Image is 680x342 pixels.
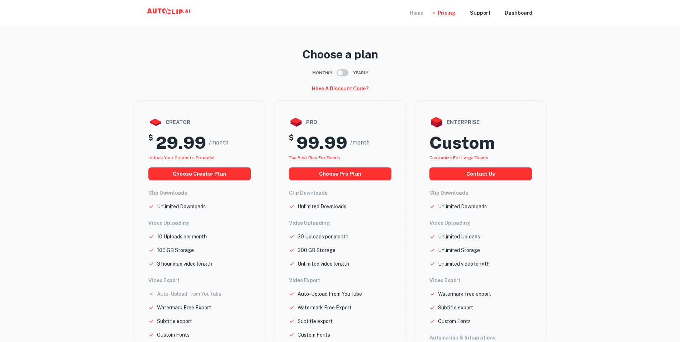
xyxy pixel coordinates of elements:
h6: Clip Downloads [289,189,391,197]
h5: $ [148,132,153,153]
h6: Video Uploading [148,219,251,227]
h6: Video Uploading [429,219,532,227]
p: Unlimited video length [438,260,490,268]
p: Watermark Free Export [298,304,352,312]
p: Subtitle export [438,304,473,312]
span: Customize for large teams [429,155,488,160]
div: pro [289,115,391,129]
p: Unlimited Storage [438,246,480,254]
span: /month [209,138,228,147]
span: /month [350,138,370,147]
button: Have a discount code? [309,82,371,95]
p: Custom Fonts [157,331,190,339]
h6: Automation & Integrations [429,334,532,342]
button: choose pro plan [289,167,391,180]
p: Auto-Upload From YouTube [157,290,222,298]
p: 3 hour max video length [157,260,212,268]
h5: $ [289,132,294,153]
p: Unlimited video length [298,260,349,268]
div: creator [148,115,251,129]
span: Unlock your Content's potential [148,155,215,160]
p: Choose a plan [134,46,547,63]
p: Unlimited Downloads [438,203,487,210]
p: Subtitle export [157,317,192,325]
p: Unlimited Downloads [157,203,206,210]
p: Custom Fonts [298,331,330,339]
h2: 99.99 [296,132,347,153]
h6: Clip Downloads [429,189,532,197]
h6: Video Export [429,276,532,284]
h6: Video Uploading [289,219,391,227]
p: Subtitle export [298,317,333,325]
span: Monthly [312,70,332,76]
p: 300 GB Storage [298,246,336,254]
p: 30 Uploads per month [298,233,348,241]
p: 10 Uploads per month [157,233,207,241]
p: Custom Fonts [438,317,471,325]
h6: Video Export [148,276,251,284]
h2: Custom [429,132,495,153]
p: Unlimited Uploads [438,233,480,241]
button: choose creator plan [148,167,251,180]
p: 100 GB Storage [157,246,194,254]
p: Unlimited Downloads [298,203,346,210]
p: Auto-Upload From YouTube [298,290,362,298]
div: enterprise [429,115,532,129]
span: Yearly [353,70,368,76]
h6: Video Export [289,276,391,284]
h2: 29.99 [156,132,206,153]
p: Watermark free export [438,290,491,298]
button: Contact us [429,167,532,180]
p: Watermark Free Export [157,304,211,312]
h6: Have a discount code? [312,85,368,92]
span: The best plan for teams [289,155,340,160]
h6: Clip Downloads [148,189,251,197]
